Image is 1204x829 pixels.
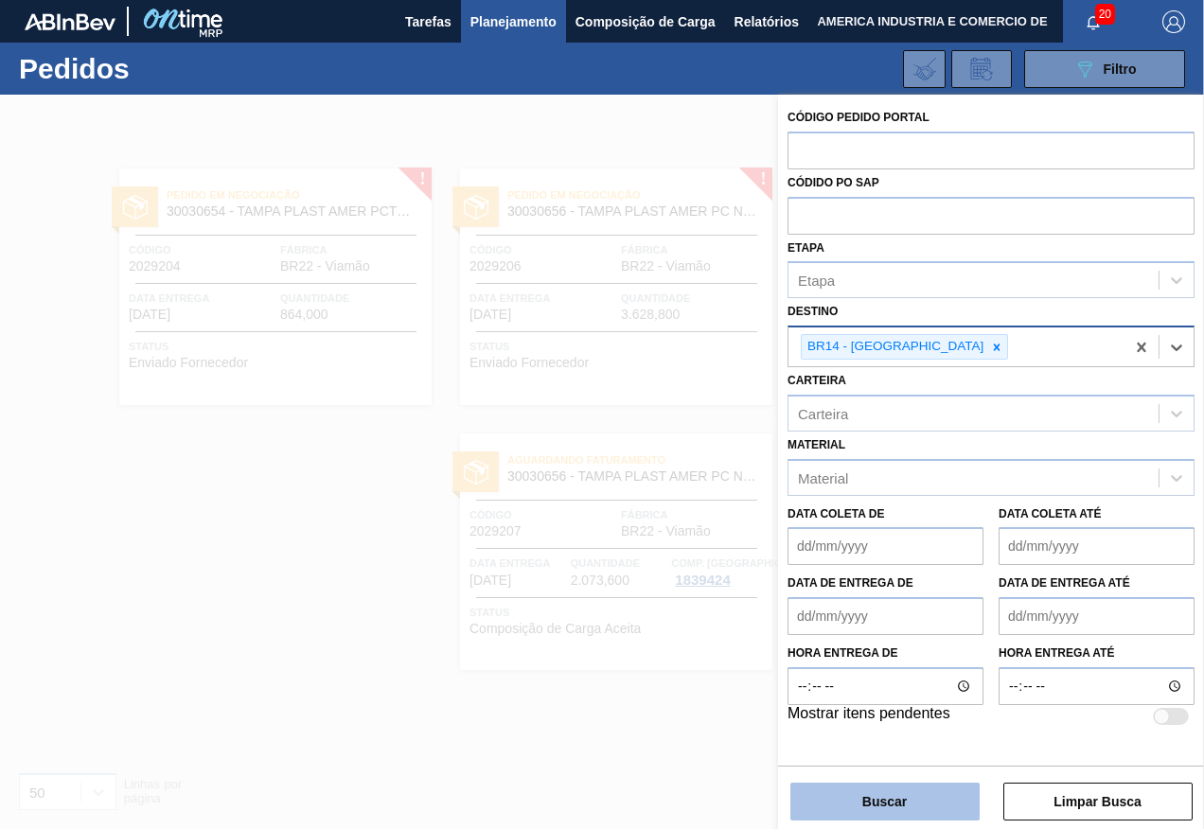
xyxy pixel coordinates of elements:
[999,527,1195,565] input: dd/mm/yyyy
[903,50,946,88] div: Importar Negociações dos Pedidos
[25,13,115,30] img: TNhmsLtSVTkK8tSr43FrP2fwEKptu5GPRR3wAAAABJRU5ErkJggg==
[802,335,986,359] div: BR14 - [GEOGRAPHIC_DATA]
[798,405,848,421] div: Carteira
[788,176,879,189] label: Códido PO SAP
[788,241,824,255] label: Etapa
[405,10,451,33] span: Tarefas
[788,438,845,451] label: Material
[1095,4,1115,25] span: 20
[788,597,983,635] input: dd/mm/yyyy
[788,374,846,387] label: Carteira
[470,10,557,33] span: Planejamento
[788,305,838,318] label: Destino
[788,507,884,520] label: Data coleta de
[788,705,950,728] label: Mostrar itens pendentes
[735,10,799,33] span: Relatórios
[575,10,716,33] span: Composição de Carga
[788,640,983,667] label: Hora entrega de
[788,527,983,565] input: dd/mm/yyyy
[788,576,913,590] label: Data de Entrega de
[798,273,835,289] div: Etapa
[951,50,1012,88] div: Solicitação de Revisão de Pedidos
[999,597,1195,635] input: dd/mm/yyyy
[19,58,280,79] h1: Pedidos
[999,576,1130,590] label: Data de Entrega até
[798,469,848,485] div: Material
[1024,50,1185,88] button: Filtro
[1162,10,1185,33] img: Logout
[788,111,930,124] label: Código Pedido Portal
[999,640,1195,667] label: Hora entrega até
[1104,62,1137,77] span: Filtro
[999,507,1101,520] label: Data coleta até
[1063,9,1124,35] button: Notificações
